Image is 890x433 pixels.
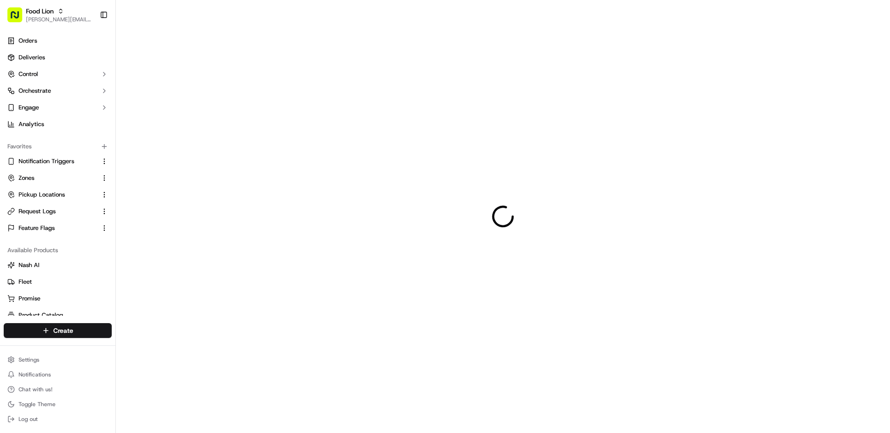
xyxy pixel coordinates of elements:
[19,174,34,182] span: Zones
[19,87,51,95] span: Orchestrate
[19,294,40,303] span: Promise
[4,398,112,411] button: Toggle Theme
[19,103,39,112] span: Engage
[19,311,63,319] span: Product Catalog
[4,291,112,306] button: Promise
[4,258,112,273] button: Nash AI
[7,207,97,216] a: Request Logs
[4,243,112,258] div: Available Products
[7,294,108,303] a: Promise
[19,371,51,378] span: Notifications
[7,278,108,286] a: Fleet
[7,174,97,182] a: Zones
[4,33,112,48] a: Orders
[4,171,112,185] button: Zones
[26,6,54,16] button: Food Lion
[4,323,112,338] button: Create
[4,221,112,236] button: Feature Flags
[4,117,112,132] a: Analytics
[4,187,112,202] button: Pickup Locations
[19,120,44,128] span: Analytics
[19,356,39,363] span: Settings
[19,415,38,423] span: Log out
[19,386,52,393] span: Chat with us!
[19,70,38,78] span: Control
[7,224,97,232] a: Feature Flags
[4,413,112,426] button: Log out
[26,16,92,23] button: [PERSON_NAME][EMAIL_ADDRESS][DOMAIN_NAME]
[4,353,112,366] button: Settings
[7,311,108,319] a: Product Catalog
[4,139,112,154] div: Favorites
[4,368,112,381] button: Notifications
[19,207,56,216] span: Request Logs
[53,326,73,335] span: Create
[19,224,55,232] span: Feature Flags
[4,274,112,289] button: Fleet
[19,53,45,62] span: Deliveries
[19,261,39,269] span: Nash AI
[4,383,112,396] button: Chat with us!
[4,4,96,26] button: Food Lion[PERSON_NAME][EMAIL_ADDRESS][DOMAIN_NAME]
[19,37,37,45] span: Orders
[7,191,97,199] a: Pickup Locations
[4,83,112,98] button: Orchestrate
[4,67,112,82] button: Control
[7,261,108,269] a: Nash AI
[19,157,74,166] span: Notification Triggers
[4,154,112,169] button: Notification Triggers
[7,157,97,166] a: Notification Triggers
[4,50,112,65] a: Deliveries
[4,308,112,323] button: Product Catalog
[4,204,112,219] button: Request Logs
[19,191,65,199] span: Pickup Locations
[4,100,112,115] button: Engage
[19,401,56,408] span: Toggle Theme
[19,278,32,286] span: Fleet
